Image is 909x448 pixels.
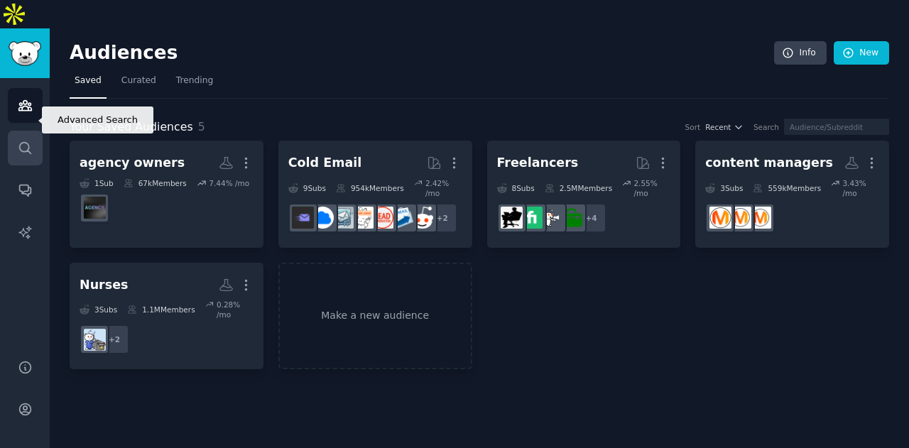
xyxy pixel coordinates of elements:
[685,122,701,132] div: Sort
[278,141,472,248] a: Cold Email9Subs954kMembers2.42% /mo+2salesEmailmarketingLeadGenerationb2b_salescoldemailB2BSaaSEm...
[560,207,582,229] img: forhire
[70,42,774,65] h2: Audiences
[124,178,187,188] div: 67k Members
[80,300,117,319] div: 3 Sub s
[497,178,535,198] div: 8 Sub s
[70,70,107,99] a: Saved
[292,207,314,229] img: EmailOutreach
[336,178,404,198] div: 954k Members
[487,141,681,248] a: Freelancers8Subs2.5MMembers2.55% /mo+4forhirefreelance_forhireFiverrFreelancers
[540,207,562,229] img: freelance_forhire
[171,70,218,99] a: Trending
[176,75,213,87] span: Trending
[834,41,889,65] a: New
[371,207,393,229] img: LeadGeneration
[633,178,670,198] div: 2.55 % /mo
[705,122,731,132] span: Recent
[198,120,205,133] span: 5
[116,70,161,99] a: Curated
[99,324,129,354] div: + 2
[501,207,523,229] img: Freelancers
[288,178,326,198] div: 9 Sub s
[497,154,579,172] div: Freelancers
[80,276,128,294] div: Nurses
[312,207,334,229] img: B2BSaaS
[842,178,879,198] div: 3.43 % /mo
[352,207,374,229] img: b2b_sales
[80,154,185,172] div: agency owners
[70,141,263,248] a: agency owners1Sub67kMembers7.44% /moagency
[209,178,249,188] div: 7.44 % /mo
[705,122,744,132] button: Recent
[411,207,433,229] img: sales
[709,207,731,229] img: content_marketing
[75,75,102,87] span: Saved
[695,141,889,248] a: content managers3Subs559kMembers3.43% /moAskMarketingDigitalMarketingcontent_marketing
[425,178,462,198] div: 2.42 % /mo
[391,207,413,229] img: Emailmarketing
[428,203,457,233] div: + 2
[84,197,106,219] img: agency
[121,75,156,87] span: Curated
[705,154,833,172] div: content managers
[332,207,354,229] img: coldemail
[753,178,821,198] div: 559k Members
[705,178,743,198] div: 3 Sub s
[545,178,612,198] div: 2.5M Members
[84,329,106,351] img: nursing
[70,263,263,370] a: Nurses3Subs1.1MMembers0.28% /mo+2nursing
[127,300,195,319] div: 1.1M Members
[9,41,41,66] img: GummySearch logo
[521,207,543,229] img: Fiverr
[70,119,193,136] span: Your Saved Audiences
[753,122,779,132] div: Search
[288,154,361,172] div: Cold Email
[278,263,472,370] a: Make a new audience
[784,119,889,135] input: Audience/Subreddit
[577,203,606,233] div: + 4
[217,300,254,319] div: 0.28 % /mo
[80,178,114,188] div: 1 Sub
[749,207,771,229] img: AskMarketing
[774,41,827,65] a: Info
[729,207,751,229] img: DigitalMarketing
